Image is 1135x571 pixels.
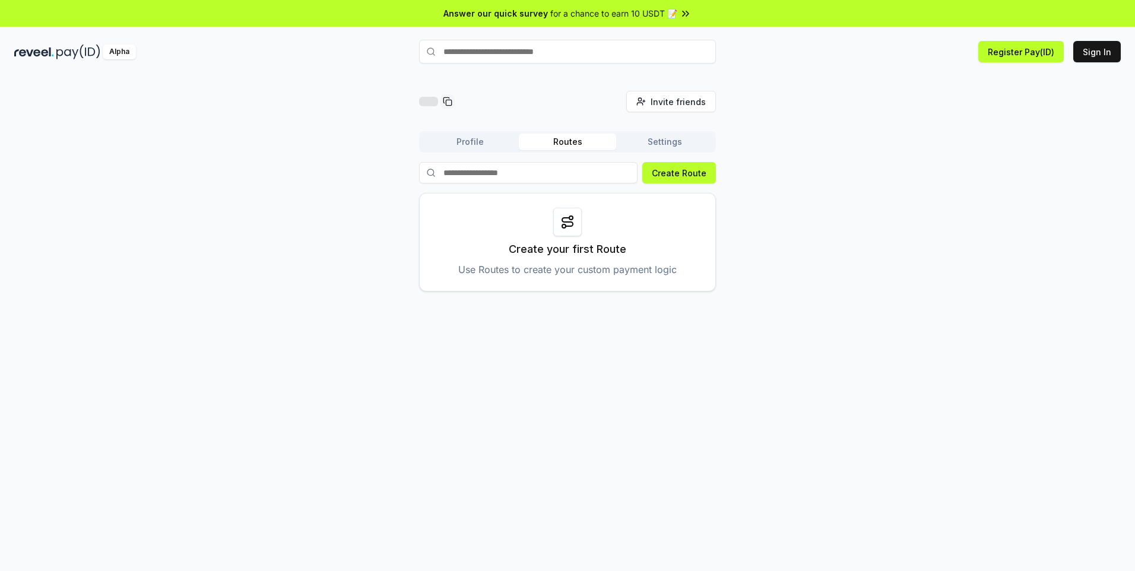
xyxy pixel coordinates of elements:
button: Register Pay(ID) [978,41,1064,62]
p: Create your first Route [509,241,626,258]
span: Invite friends [651,96,706,108]
p: Use Routes to create your custom payment logic [458,262,677,277]
img: pay_id [56,45,100,59]
button: Invite friends [626,91,716,112]
span: for a chance to earn 10 USDT 📝 [550,7,677,20]
button: Settings [616,134,714,150]
button: Profile [421,134,519,150]
button: Sign In [1073,41,1121,62]
div: Alpha [103,45,136,59]
button: Routes [519,134,616,150]
img: reveel_dark [14,45,54,59]
span: Answer our quick survey [443,7,548,20]
button: Create Route [642,162,716,183]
